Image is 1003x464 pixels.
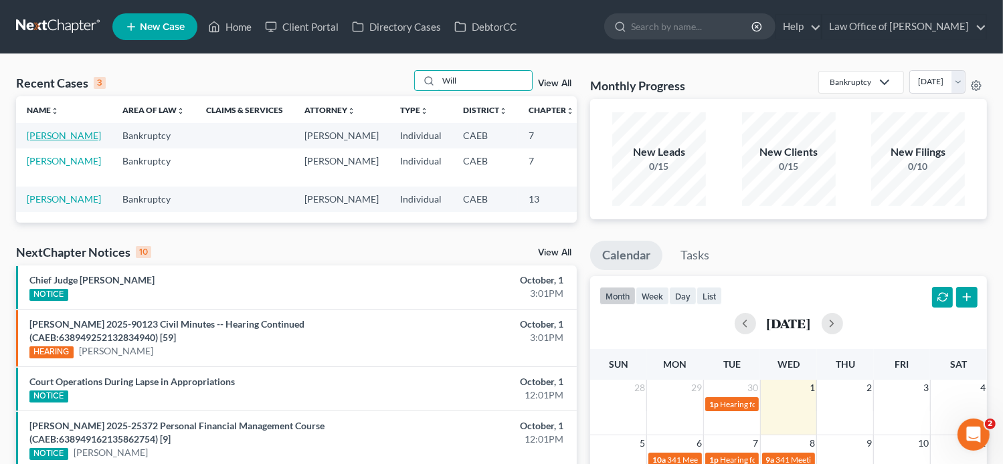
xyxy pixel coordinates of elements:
[140,22,185,32] span: New Case
[394,388,563,402] div: 12:01PM
[638,435,646,451] span: 5
[394,318,563,331] div: October, 1
[463,105,507,115] a: Districtunfold_more
[294,123,389,148] td: [PERSON_NAME]
[29,318,304,343] a: [PERSON_NAME] 2025-90123 Civil Minutes -- Hearing Continued (CAEB:638949252132834940) [59]
[830,76,871,88] div: Bankruptcy
[420,107,428,115] i: unfold_more
[529,105,574,115] a: Chapterunfold_more
[201,15,258,39] a: Home
[29,376,235,387] a: Court Operations During Lapse in Appropriations
[865,380,873,396] span: 2
[452,148,518,187] td: CAEB
[27,193,101,205] a: [PERSON_NAME]
[304,105,355,115] a: Attorneyunfold_more
[776,15,821,39] a: Help
[394,419,563,433] div: October, 1
[452,123,518,148] td: CAEB
[177,107,185,115] i: unfold_more
[29,448,68,460] div: NOTICE
[27,105,59,115] a: Nameunfold_more
[438,71,532,90] input: Search by name...
[400,105,428,115] a: Typeunfold_more
[195,96,294,123] th: Claims & Services
[633,380,646,396] span: 28
[950,358,967,370] span: Sat
[742,160,836,173] div: 0/15
[29,420,325,445] a: [PERSON_NAME] 2025-25372 Personal Financial Management Course (CAEB:638949162135862754) [9]
[922,380,930,396] span: 3
[808,435,816,451] span: 8
[752,435,760,451] span: 7
[29,390,68,402] div: NOTICE
[94,77,106,89] div: 3
[742,144,836,160] div: New Clients
[808,380,816,396] span: 1
[29,274,155,285] a: Chief Judge [PERSON_NAME]
[452,187,518,211] td: CAEB
[74,446,148,459] a: [PERSON_NAME]
[778,358,800,370] span: Wed
[747,380,760,396] span: 30
[294,148,389,187] td: [PERSON_NAME]
[871,160,965,173] div: 0/10
[389,123,452,148] td: Individual
[566,107,574,115] i: unfold_more
[917,435,930,451] span: 10
[669,287,697,305] button: day
[895,358,909,370] span: Fri
[600,287,636,305] button: month
[29,289,68,301] div: NOTICE
[394,433,563,446] div: 12:01PM
[518,123,585,148] td: 7
[294,187,389,211] td: [PERSON_NAME]
[27,155,101,166] a: [PERSON_NAME]
[499,107,507,115] i: unfold_more
[631,14,753,39] input: Search by name...
[590,241,662,270] a: Calendar
[836,358,855,370] span: Thu
[27,130,101,141] a: [PERSON_NAME]
[79,344,153,358] a: [PERSON_NAME]
[822,15,986,39] a: Law Office of [PERSON_NAME]
[709,399,719,409] span: 1p
[448,15,523,39] a: DebtorCC
[29,346,74,358] div: HEARING
[723,358,741,370] span: Tue
[664,358,687,370] span: Mon
[690,380,703,396] span: 29
[958,419,990,451] iframe: Intercom live chat
[538,248,571,257] a: View All
[518,148,585,187] td: 7
[112,148,195,187] td: Bankruptcy
[345,15,448,39] a: Directory Cases
[112,187,195,211] td: Bankruptcy
[16,244,151,260] div: NextChapter Notices
[258,15,345,39] a: Client Portal
[394,375,563,388] div: October, 1
[112,123,195,148] td: Bankruptcy
[985,419,996,429] span: 2
[16,75,106,91] div: Recent Cases
[394,287,563,300] div: 3:01PM
[767,316,811,330] h2: [DATE]
[389,148,452,187] td: Individual
[609,358,628,370] span: Sun
[695,435,703,451] span: 6
[668,241,721,270] a: Tasks
[51,107,59,115] i: unfold_more
[394,273,563,287] div: October, 1
[389,187,452,211] td: Individual
[979,380,987,396] span: 4
[871,144,965,160] div: New Filings
[612,144,706,160] div: New Leads
[697,287,722,305] button: list
[636,287,669,305] button: week
[518,187,585,211] td: 13
[136,246,151,258] div: 10
[394,331,563,344] div: 3:01PM
[720,399,824,409] span: Hearing for [PERSON_NAME]
[612,160,706,173] div: 0/15
[122,105,185,115] a: Area of Lawunfold_more
[865,435,873,451] span: 9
